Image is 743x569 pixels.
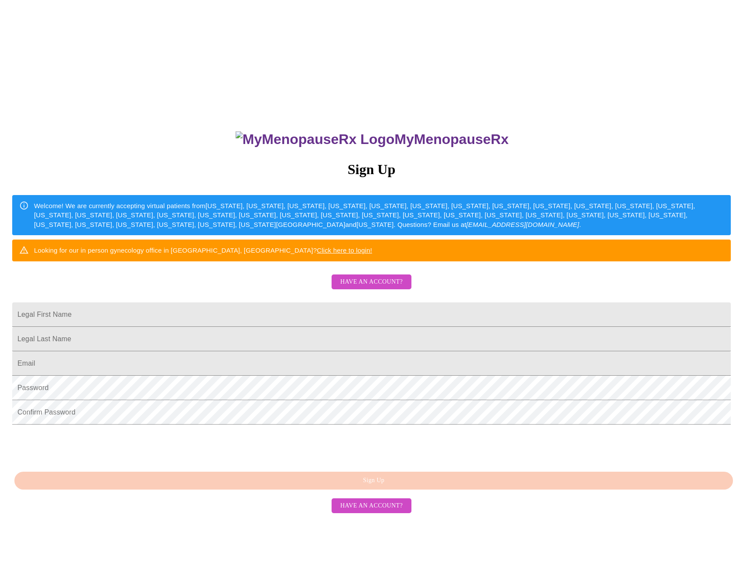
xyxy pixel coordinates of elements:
em: [EMAIL_ADDRESS][DOMAIN_NAME] [466,221,579,228]
div: Looking for our in person gynecology office in [GEOGRAPHIC_DATA], [GEOGRAPHIC_DATA]? [34,242,372,258]
span: Have an account? [340,277,403,288]
h3: MyMenopauseRx [14,131,731,147]
div: Welcome! We are currently accepting virtual patients from [US_STATE], [US_STATE], [US_STATE], [US... [34,198,724,233]
img: MyMenopauseRx Logo [236,131,394,147]
iframe: reCAPTCHA [12,429,145,463]
h3: Sign Up [12,161,731,178]
a: Click here to login! [317,247,372,254]
button: Have an account? [332,498,411,514]
button: Have an account? [332,274,411,290]
a: Have an account? [329,284,414,291]
a: Have an account? [329,501,414,508]
span: Have an account? [340,500,403,511]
